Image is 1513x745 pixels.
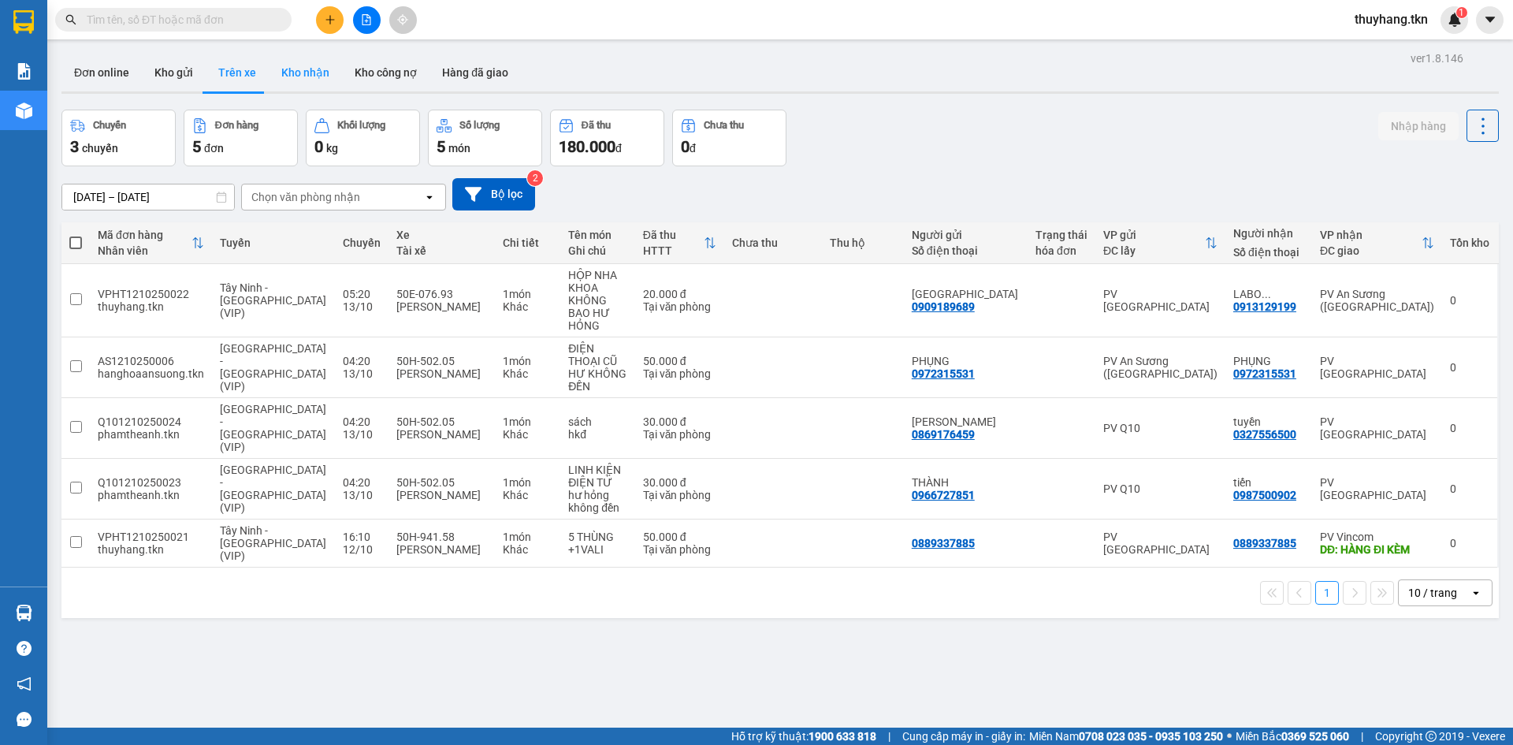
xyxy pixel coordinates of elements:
[503,476,552,489] div: 1 món
[582,120,611,131] div: Đã thu
[568,294,626,332] div: KHÔNG BAO HƯ HỎNG
[704,120,744,131] div: Chưa thu
[396,367,487,380] div: [PERSON_NAME]
[503,531,552,543] div: 1 món
[1450,537,1489,549] div: 0
[396,288,487,300] div: 50E-076.93
[98,543,204,556] div: thuyhang.tkn
[325,14,336,25] span: plus
[98,415,204,428] div: Q101210250024
[912,489,975,501] div: 0966727851
[681,137,690,156] span: 0
[16,605,32,621] img: warehouse-icon
[343,355,381,367] div: 04:20
[220,403,326,453] span: [GEOGRAPHIC_DATA] - [GEOGRAPHIC_DATA] (VIP)
[396,355,487,367] div: 50H-502.05
[503,543,552,556] div: Khác
[192,137,201,156] span: 5
[396,531,487,543] div: 50H-941.58
[568,229,626,241] div: Tên món
[1448,13,1462,27] img: icon-new-feature
[343,428,381,441] div: 13/10
[1103,482,1217,495] div: PV Q10
[830,237,896,249] div: Thu hộ
[16,63,32,80] img: solution-icon
[643,229,704,241] div: Đã thu
[912,367,975,380] div: 0972315531
[635,222,725,264] th: Toggle SortBy
[396,244,487,257] div: Tài xế
[220,464,326,514] span: [GEOGRAPHIC_DATA] - [GEOGRAPHIC_DATA] (VIP)
[568,342,626,367] div: ĐIỆN THOẠI CŨ
[343,367,381,380] div: 13/10
[61,54,142,91] button: Đơn online
[1450,482,1489,495] div: 0
[672,110,786,166] button: Chưa thu0đ
[343,237,381,249] div: Chuyến
[1450,422,1489,434] div: 0
[269,54,342,91] button: Kho nhận
[912,288,1020,300] div: VIỆT ÚC
[503,355,552,367] div: 1 món
[1095,222,1225,264] th: Toggle SortBy
[1320,543,1434,556] div: DĐ: HÀNG ĐI KÈM
[98,531,204,543] div: VPHT1210250021
[1035,244,1087,257] div: hóa đơn
[396,428,487,441] div: [PERSON_NAME]
[568,428,626,441] div: hkđ
[503,489,552,501] div: Khác
[1227,733,1232,739] span: ⚪️
[1426,731,1437,742] span: copyright
[1035,229,1087,241] div: Trạng thái
[527,170,543,186] sup: 2
[13,10,34,34] img: logo-vxr
[142,54,206,91] button: Kho gửi
[98,355,204,367] div: AS1210250006
[429,54,521,91] button: Hàng đã giao
[343,489,381,501] div: 13/10
[1312,222,1442,264] th: Toggle SortBy
[1281,730,1349,743] strong: 0369 525 060
[643,489,717,501] div: Tại văn phòng
[1233,288,1304,300] div: LABO NGUYỄN LONG
[90,222,212,264] th: Toggle SortBy
[503,428,552,441] div: Khác
[316,6,344,34] button: plus
[1029,728,1223,745] span: Miền Nam
[397,14,408,25] span: aim
[568,269,626,294] div: HỘP NHA KHOA
[690,142,696,155] span: đ
[643,244,704,257] div: HTTT
[1456,7,1467,18] sup: 1
[65,14,76,25] span: search
[70,137,79,156] span: 3
[428,110,542,166] button: Số lượng5món
[559,137,615,156] span: 180.000
[1233,415,1304,428] div: tuyền
[82,142,118,155] span: chuyến
[1320,355,1434,380] div: PV [GEOGRAPHIC_DATA]
[912,229,1020,241] div: Người gửi
[643,543,717,556] div: Tại văn phòng
[643,476,717,489] div: 30.000 đ
[1233,246,1304,259] div: Số điện thoại
[396,415,487,428] div: 50H-502.05
[1320,531,1434,543] div: PV Vincom
[643,300,717,313] div: Tại văn phòng
[452,178,535,210] button: Bộ lọc
[1233,537,1296,549] div: 0889337885
[912,355,1020,367] div: PHỤNG
[326,142,338,155] span: kg
[568,367,626,393] div: HƯ KHÔNG ĐỀN
[1320,244,1422,257] div: ĐC giao
[1450,294,1489,307] div: 0
[437,137,445,156] span: 5
[220,237,327,249] div: Tuyến
[396,229,487,241] div: Xe
[62,184,234,210] input: Select a date range.
[184,110,298,166] button: Đơn hàng5đơn
[1103,288,1217,313] div: PV [GEOGRAPHIC_DATA]
[98,476,204,489] div: Q101210250023
[98,229,191,241] div: Mã đơn hàng
[16,102,32,119] img: warehouse-icon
